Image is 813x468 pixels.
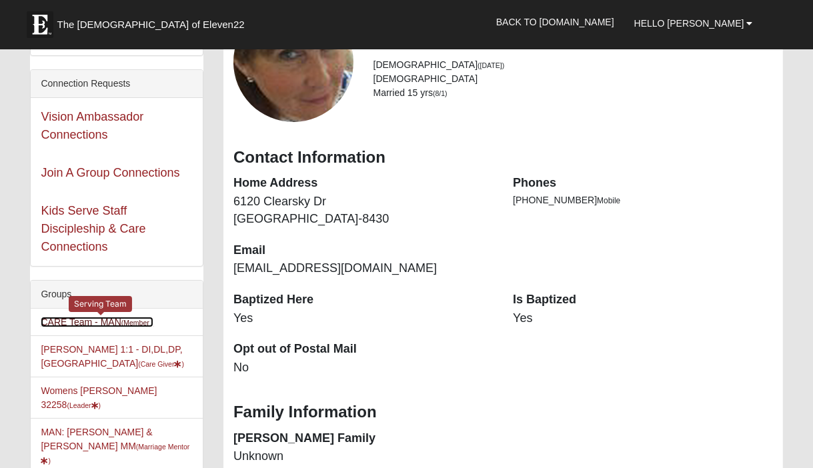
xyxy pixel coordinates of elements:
small: ([DATE]) [478,61,504,69]
a: Womens [PERSON_NAME] 32258(Leader) [41,385,157,410]
dt: Email [233,242,493,259]
span: Mobile [597,196,620,205]
dd: 6120 Clearsky Dr [GEOGRAPHIC_DATA]-8430 [233,193,493,227]
small: (Care Giver ) [138,360,184,368]
dt: Opt out of Postal Mail [233,341,493,358]
dd: No [233,359,493,377]
small: (Member ) [121,319,153,327]
a: The [DEMOGRAPHIC_DATA] of Eleven22 [20,5,287,38]
a: Back to [DOMAIN_NAME] [486,5,624,39]
a: Hello [PERSON_NAME] [624,7,763,40]
a: Kids Serve Staff Discipleship & Care Connections [41,204,145,253]
div: Connection Requests [31,70,203,98]
div: Serving Team [69,296,132,311]
a: Join A Group Connections [41,166,179,179]
li: [DEMOGRAPHIC_DATA] [373,72,773,86]
small: (Leader ) [67,401,101,409]
span: The [DEMOGRAPHIC_DATA] of Eleven22 [57,18,244,31]
li: Married 15 yrs [373,86,773,100]
a: MAN: [PERSON_NAME] & [PERSON_NAME] MM(Marriage Mentor) [41,427,189,465]
dt: Is Baptized [513,291,772,309]
dd: [EMAIL_ADDRESS][DOMAIN_NAME] [233,260,493,277]
small: (8/1) [433,89,448,97]
li: [PHONE_NUMBER] [513,193,772,207]
a: View Fullsize Photo [233,2,353,122]
a: [PERSON_NAME] 1:1 - DI,DL,DP,[GEOGRAPHIC_DATA](Care Giver) [41,344,184,369]
dt: Baptized Here [233,291,493,309]
a: CARE Team - MAN(Member ) [41,317,153,327]
dd: Yes [513,310,772,327]
dt: [PERSON_NAME] Family [233,430,493,447]
dt: Phones [513,175,772,192]
h3: Contact Information [233,148,773,167]
h3: Family Information [233,403,773,422]
img: Eleven22 logo [27,11,53,38]
dd: Yes [233,310,493,327]
dt: Home Address [233,175,493,192]
dd: Unknown [233,448,493,465]
div: Groups [31,281,203,309]
a: Vision Ambassador Connections [41,110,143,141]
li: [DEMOGRAPHIC_DATA] [373,58,773,72]
span: Hello [PERSON_NAME] [634,18,744,29]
